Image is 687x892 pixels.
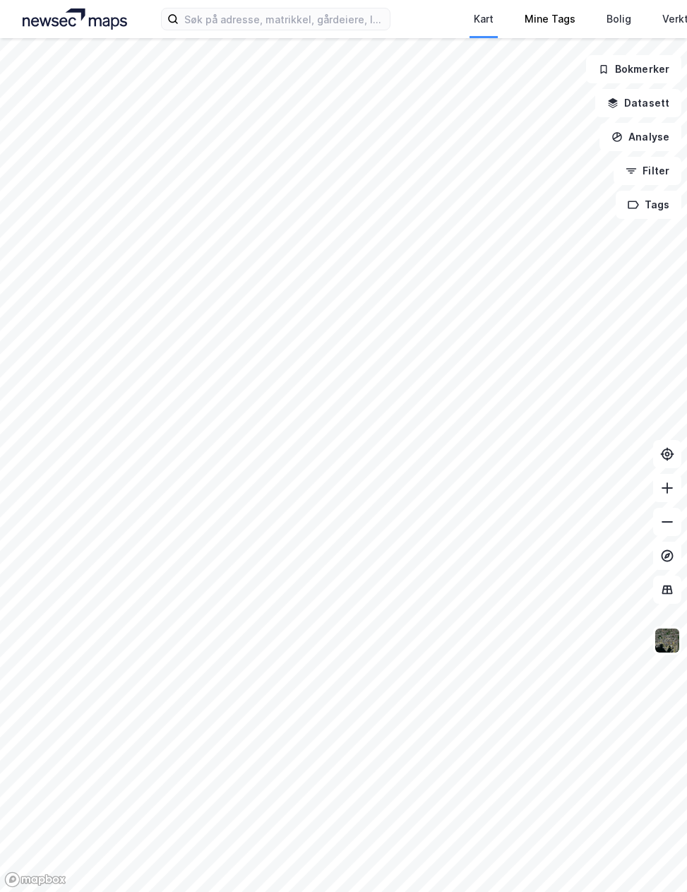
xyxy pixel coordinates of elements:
[4,872,66,888] a: Mapbox homepage
[616,824,687,892] div: Kontrollprogram for chat
[654,627,681,654] img: 9k=
[525,11,575,28] div: Mine Tags
[179,8,390,30] input: Søk på adresse, matrikkel, gårdeiere, leietakere eller personer
[474,11,494,28] div: Kart
[586,55,681,83] button: Bokmerker
[616,191,681,219] button: Tags
[616,824,687,892] iframe: Chat Widget
[599,123,681,151] button: Analyse
[23,8,127,30] img: logo.a4113a55bc3d86da70a041830d287a7e.svg
[614,157,681,185] button: Filter
[595,89,681,117] button: Datasett
[607,11,631,28] div: Bolig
